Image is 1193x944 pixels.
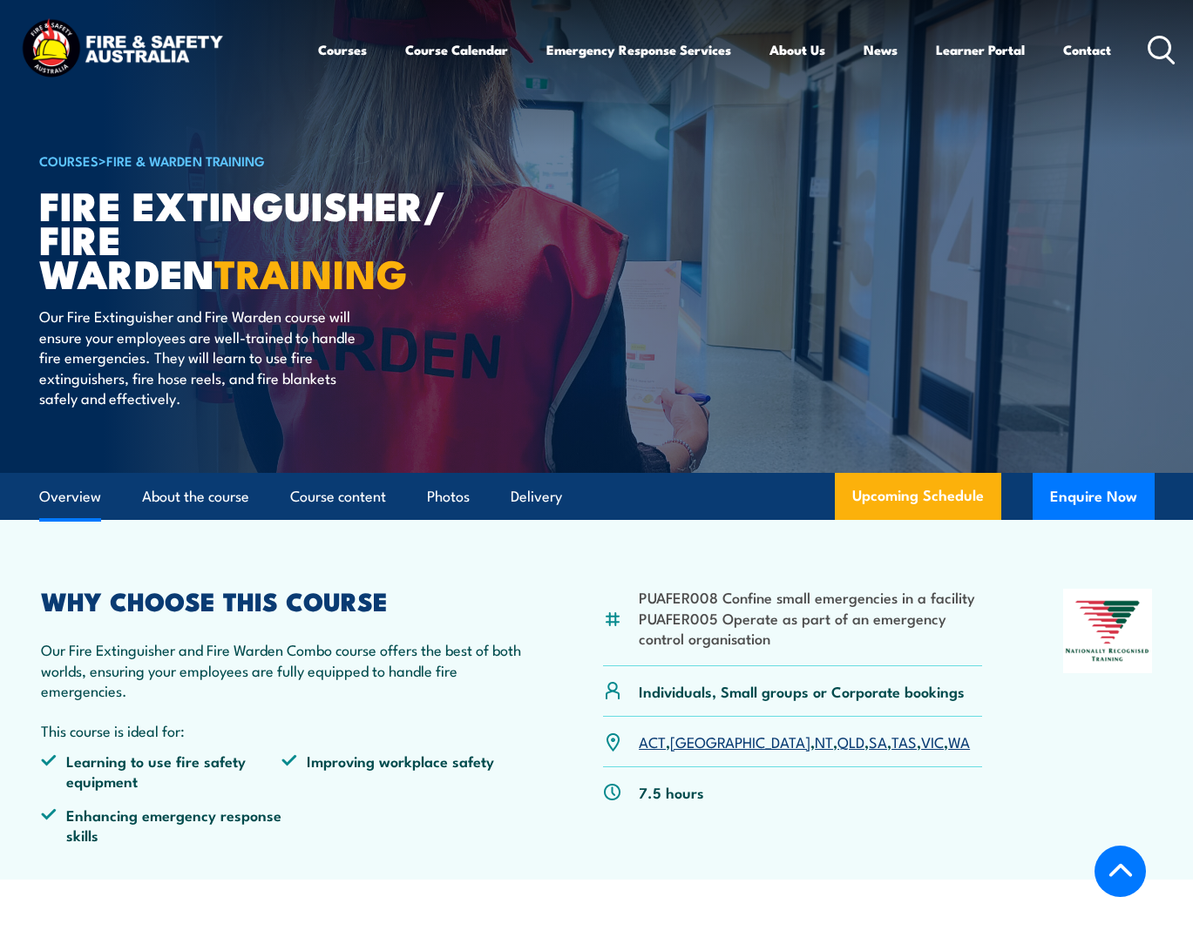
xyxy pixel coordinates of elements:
a: Overview [39,474,101,520]
p: 7.5 hours [639,782,704,802]
h6: > [39,150,470,171]
a: WA [948,731,970,752]
a: Emergency Response Services [546,29,731,71]
a: Course Calendar [405,29,508,71]
button: Enquire Now [1033,473,1155,520]
a: TAS [891,731,917,752]
p: Our Fire Extinguisher and Fire Warden Combo course offers the best of both worlds, ensuring your ... [41,639,523,700]
a: About the course [142,474,249,520]
a: [GEOGRAPHIC_DATA] [670,731,810,752]
img: Nationally Recognised Training logo. [1063,589,1152,673]
li: Enhancing emergency response skills [41,805,281,846]
a: Delivery [511,474,562,520]
a: Learner Portal [936,29,1025,71]
a: Course content [290,474,386,520]
a: Photos [427,474,470,520]
strong: TRAINING [214,242,408,302]
a: Courses [318,29,367,71]
a: Upcoming Schedule [835,473,1001,520]
p: Our Fire Extinguisher and Fire Warden course will ensure your employees are well-trained to handl... [39,306,357,408]
a: NT [815,731,833,752]
a: About Us [769,29,825,71]
p: Individuals, Small groups or Corporate bookings [639,681,965,701]
p: , , , , , , , [639,732,970,752]
li: Improving workplace safety [281,751,522,792]
a: QLD [837,731,864,752]
h2: WHY CHOOSE THIS COURSE [41,589,523,611]
p: This course is ideal for: [41,720,523,740]
a: Fire & Warden Training [106,151,265,170]
a: SA [869,731,887,752]
li: PUAFER005 Operate as part of an emergency control organisation [639,608,982,649]
a: VIC [921,731,944,752]
li: Learning to use fire safety equipment [41,751,281,792]
li: PUAFER008 Confine small emergencies in a facility [639,587,982,607]
h1: Fire Extinguisher/ Fire Warden [39,187,470,289]
a: Contact [1063,29,1111,71]
a: COURSES [39,151,98,170]
a: ACT [639,731,666,752]
a: News [864,29,898,71]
